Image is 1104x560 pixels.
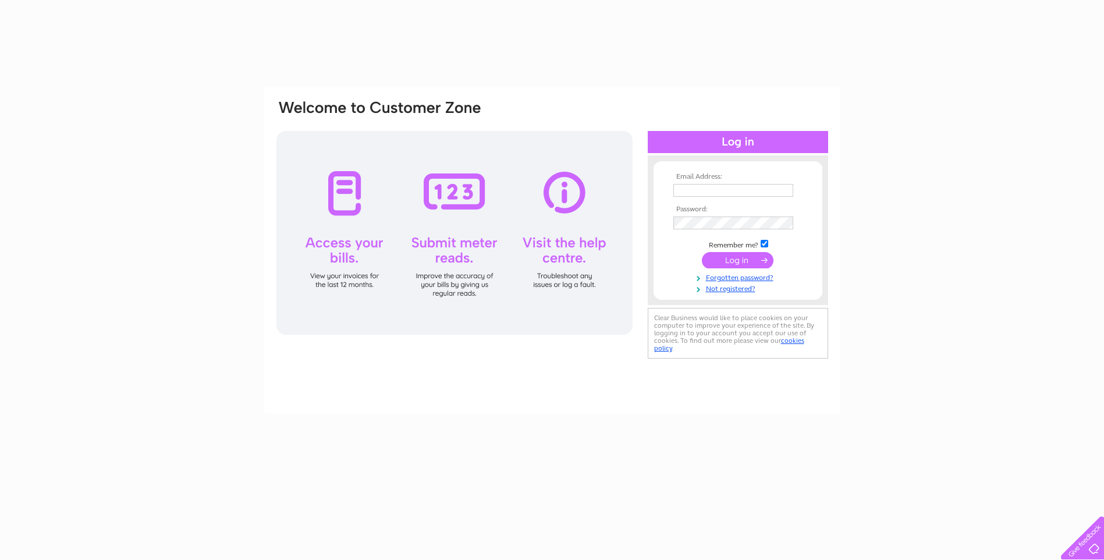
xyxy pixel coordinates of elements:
[670,238,805,250] td: Remember me?
[670,173,805,181] th: Email Address:
[673,271,805,282] a: Forgotten password?
[654,336,804,352] a: cookies policy
[648,308,828,359] div: Clear Business would like to place cookies on your computer to improve your experience of the sit...
[702,252,773,268] input: Submit
[673,282,805,293] a: Not registered?
[670,205,805,214] th: Password:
